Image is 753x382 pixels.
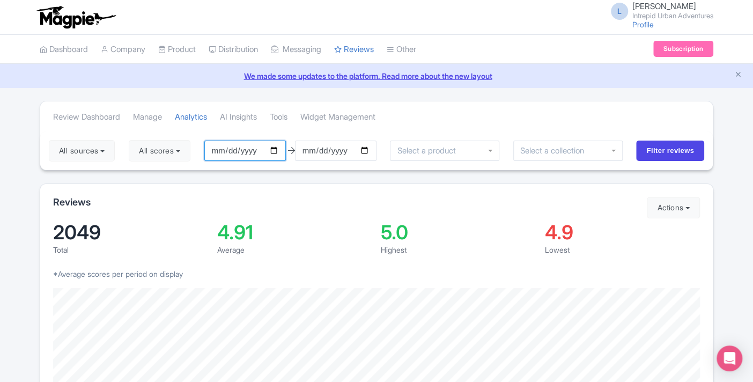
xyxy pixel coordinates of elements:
button: Actions [647,197,700,218]
img: logo-ab69f6fb50320c5b225c76a69d11143b.png [34,5,117,29]
input: Select a product [397,146,457,156]
a: Subscription [653,41,713,57]
a: Review Dashboard [53,102,120,132]
a: Other [387,35,416,64]
input: Filter reviews [636,141,704,161]
a: L [PERSON_NAME] Intrepid Urban Adventures [604,2,713,19]
button: Close announcement [734,69,742,82]
h2: Reviews [53,197,91,208]
a: AI Insights [220,102,257,132]
button: All sources [49,140,115,161]
a: Widget Management [300,102,375,132]
div: 4.9 [545,223,700,242]
div: 5.0 [381,223,536,242]
a: We made some updates to the platform. Read more about the new layout [6,70,747,82]
div: Total [53,244,209,255]
input: Select a collection [520,146,587,156]
a: Analytics [175,102,207,132]
a: Reviews [334,35,374,64]
div: 2049 [53,223,209,242]
a: Dashboard [40,35,88,64]
a: Company [101,35,145,64]
a: Manage [133,102,162,132]
div: Highest [381,244,536,255]
div: 4.91 [217,223,373,242]
a: Messaging [271,35,321,64]
a: Distribution [209,35,258,64]
span: [PERSON_NAME] [632,1,696,11]
span: L [611,3,628,20]
p: *Average scores per period on display [53,268,700,280]
a: Tools [270,102,287,132]
div: Lowest [545,244,700,255]
div: Open Intercom Messenger [717,346,742,371]
a: Profile [632,20,654,29]
div: Average [217,244,373,255]
a: Product [158,35,196,64]
button: All scores [129,140,190,161]
small: Intrepid Urban Adventures [632,12,713,19]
